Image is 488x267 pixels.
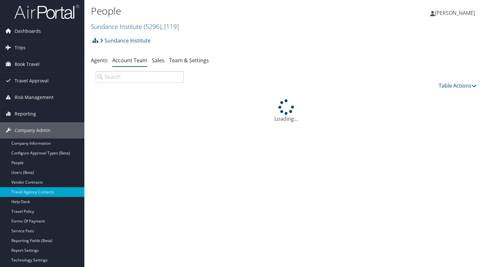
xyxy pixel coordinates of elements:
input: Search [96,71,184,83]
a: Sales [152,57,165,64]
div: Loading... [91,99,482,123]
a: Table Actions [439,82,477,89]
a: Agents [91,57,108,64]
img: airportal-logo.png [14,4,79,19]
span: Company Admin [15,122,51,139]
span: Book Travel [15,56,40,72]
a: Sundance Institute [91,22,179,31]
span: [PERSON_NAME] [435,9,475,17]
span: Reporting [15,106,36,122]
span: Dashboards [15,23,41,39]
a: Account Team [112,57,147,64]
a: [PERSON_NAME] [430,3,482,23]
a: Team & Settings [169,57,209,64]
span: Trips [15,40,26,56]
span: Travel Approval [15,73,49,89]
span: Risk Management [15,89,54,105]
a: Sundance Institute [100,34,151,47]
h1: People [91,4,351,18]
span: ( 5296 ) [144,22,161,31]
span: , [ 119 ] [161,22,179,31]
